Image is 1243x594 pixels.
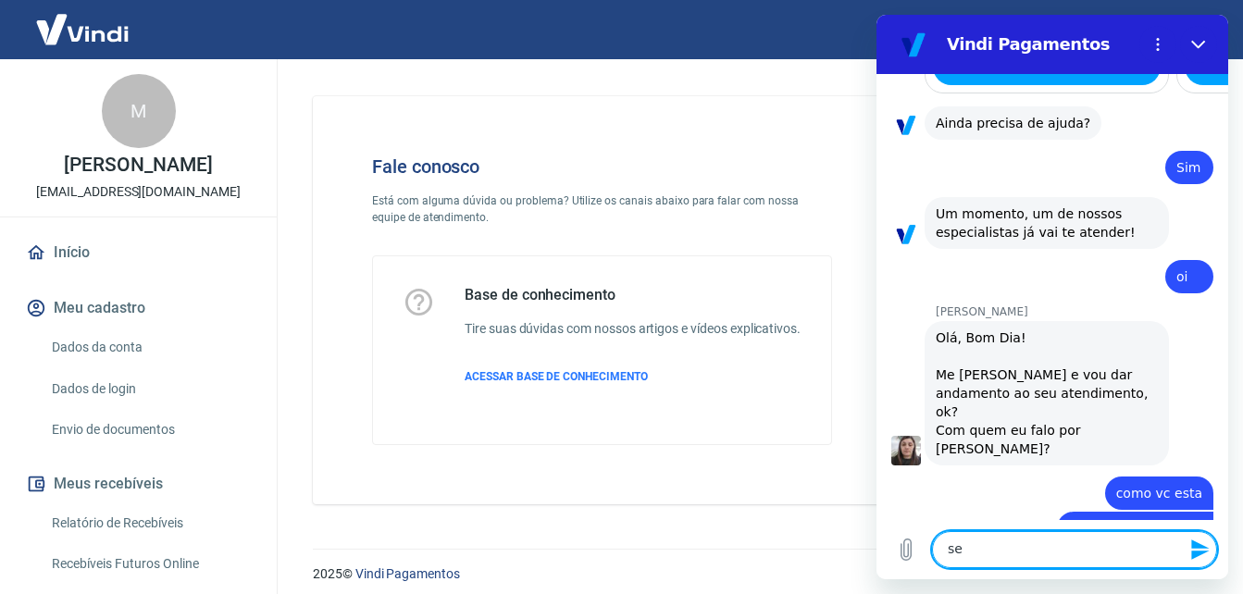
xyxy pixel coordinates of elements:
button: Meus recebíveis [22,464,255,504]
h5: Base de conhecimento [465,286,801,304]
a: Dados da conta [44,328,255,366]
div: M [102,74,176,148]
p: [PERSON_NAME] [64,155,212,175]
button: Meu cadastro [22,288,255,328]
a: Vindi Pagamentos [355,566,460,581]
button: Sair [1154,13,1221,47]
a: Recebíveis Futuros Online [44,545,255,583]
a: Relatório de Recebíveis [44,504,255,542]
p: Está com alguma dúvida ou problema? Utilize os canais abaixo para falar com nossa equipe de atend... [372,192,832,226]
a: Início [22,232,255,273]
img: Fale conosco [875,126,1156,373]
a: ACESSAR BASE DE CONHECIMENTO [465,368,801,385]
img: Vindi [22,1,143,57]
h4: Fale conosco [372,155,832,178]
h6: Tire suas dúvidas com nossos artigos e vídeos explicativos. [465,319,801,339]
a: Dados de login [44,370,255,408]
a: Envio de documentos [44,411,255,449]
iframe: Janela de mensagens [876,15,1228,579]
p: 2025 © [313,564,1199,584]
p: [EMAIL_ADDRESS][DOMAIN_NAME] [36,182,241,202]
span: ACESSAR BASE DE CONHECIMENTO [465,370,648,383]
